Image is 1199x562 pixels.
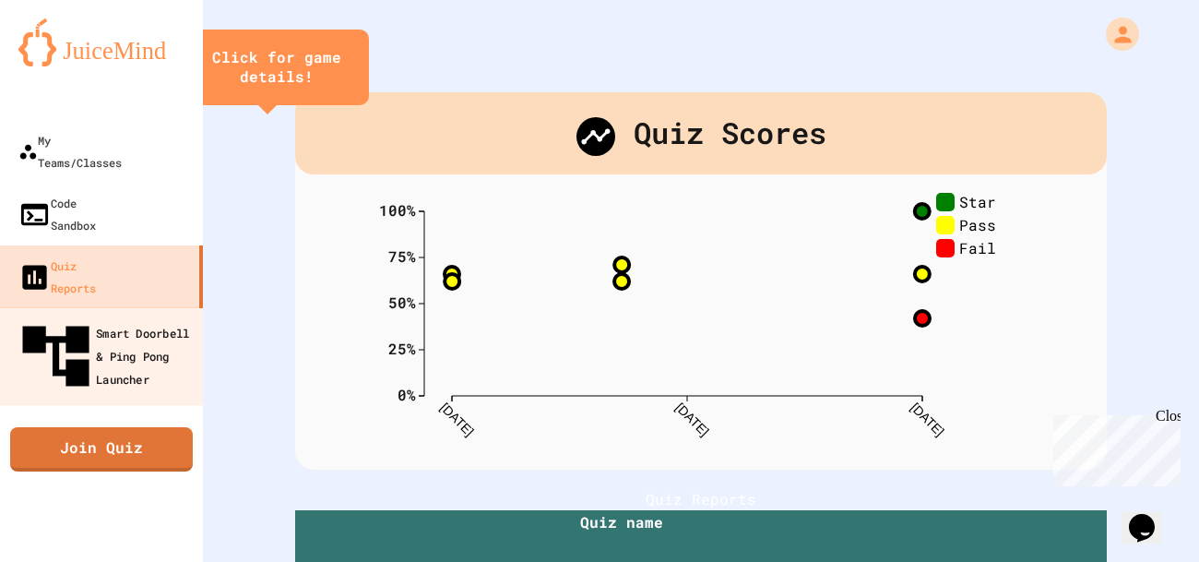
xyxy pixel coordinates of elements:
img: logo-orange.svg [18,18,184,66]
text: [DATE] [908,400,946,438]
div: My Account [1086,13,1144,55]
text: 0% [398,385,416,404]
div: Smart Doorbell & Ping Pong Launcher [16,317,198,397]
text: 100% [379,200,416,220]
div: Quiz Reports [18,255,96,299]
div: Chat with us now!Close [7,7,127,117]
div: Quiz Scores [295,92,1107,174]
div: Code Sandbox [18,192,96,236]
div: My Teams/Classes [18,129,122,173]
text: 50% [388,293,416,312]
iframe: chat widget [1122,488,1181,544]
text: [DATE] [672,400,711,438]
text: Star [959,191,996,210]
div: Click for game details! [203,48,350,87]
h1: Quiz Reports [295,488,1107,510]
text: [DATE] [437,400,476,438]
text: Pass [959,214,996,233]
a: Join Quiz [10,427,193,472]
text: Fail [959,237,996,257]
text: 25% [388,339,416,358]
text: 75% [388,246,416,266]
iframe: chat widget [1046,408,1181,486]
